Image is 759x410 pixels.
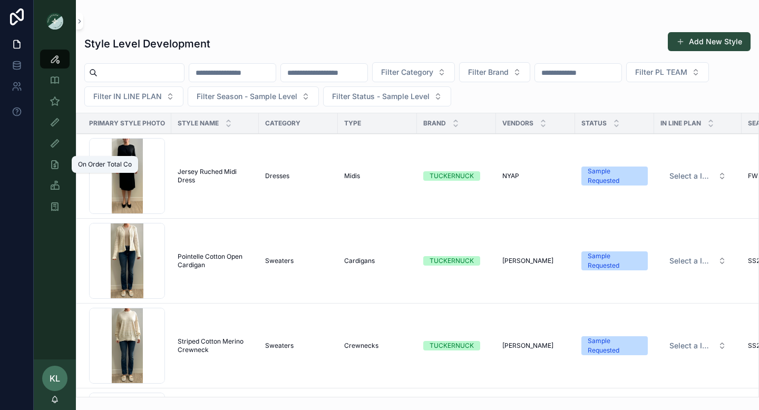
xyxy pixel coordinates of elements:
a: Sample Requested [581,336,648,355]
span: Midis [344,172,360,180]
span: Primary Style Photo [89,119,165,128]
a: Crewnecks [344,341,411,350]
a: NYAP [502,172,569,180]
span: Status [581,119,607,128]
a: TUCKERNUCK [423,256,490,266]
a: Select Button [660,336,735,356]
span: Vendors [502,119,533,128]
span: Select a IN LINE PLAN [669,340,714,351]
button: Select Button [323,86,451,106]
span: Filter Category [381,67,433,77]
a: TUCKERNUCK [423,171,490,181]
span: Filter Status - Sample Level [332,91,430,102]
div: TUCKERNUCK [430,171,474,181]
button: Select Button [372,62,455,82]
span: Filter PL TEAM [635,67,687,77]
span: IN LINE PLAN [660,119,701,128]
span: Select a IN LINE PLAN [669,171,714,181]
div: Sample Requested [588,336,641,355]
span: Select a IN LINE PLAN [669,256,714,266]
button: Add New Style [668,32,751,51]
button: Select Button [459,62,530,82]
span: [PERSON_NAME] [502,257,553,265]
a: Midis [344,172,411,180]
a: Select Button [660,251,735,271]
div: scrollable content [34,42,76,230]
span: NYAP [502,172,519,180]
a: Sample Requested [581,251,648,270]
a: TUCKERNUCK [423,341,490,350]
a: [PERSON_NAME] [502,341,569,350]
span: KL [50,372,60,385]
a: Cardigans [344,257,411,265]
div: Sample Requested [588,167,641,186]
span: Filter IN LINE PLAN [93,91,162,102]
a: Sweaters [265,341,332,350]
a: Sweaters [265,257,332,265]
span: Brand [423,119,446,128]
span: Category [265,119,300,128]
h1: Style Level Development [84,36,210,51]
span: Filter Season - Sample Level [197,91,297,102]
div: Sample Requested [588,251,641,270]
button: Select Button [188,86,319,106]
span: Crewnecks [344,341,378,350]
span: Sweaters [265,341,294,350]
a: Jersey Ruched Midi Dress [178,168,252,184]
a: Select Button [660,166,735,186]
span: Type [344,119,361,128]
span: Sweaters [265,257,294,265]
button: Select Button [661,251,735,270]
button: Select Button [661,167,735,186]
div: TUCKERNUCK [430,341,474,350]
button: Select Button [626,62,709,82]
img: App logo [46,13,63,30]
a: [PERSON_NAME] [502,257,569,265]
a: Striped Cotton Merino Crewneck [178,337,252,354]
div: On Order Total Co [78,160,132,169]
a: Dresses [265,172,332,180]
a: Sample Requested [581,167,648,186]
a: Pointelle Cotton Open Cardigan [178,252,252,269]
span: Style Name [178,119,219,128]
button: Select Button [661,336,735,355]
span: Cardigans [344,257,375,265]
span: Dresses [265,172,289,180]
span: [PERSON_NAME] [502,341,553,350]
div: TUCKERNUCK [430,256,474,266]
button: Select Button [84,86,183,106]
span: Filter Brand [468,67,509,77]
